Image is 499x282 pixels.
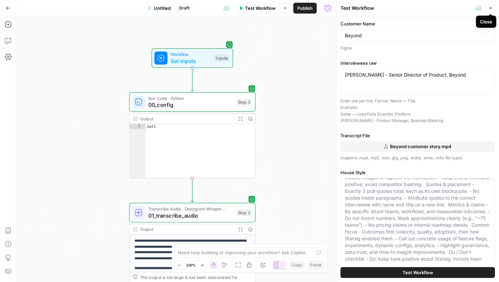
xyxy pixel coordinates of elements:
input: Customer_name [345,32,491,39]
p: Figma [340,45,495,52]
button: Test Workflow [235,3,280,14]
button: Paste [308,261,324,269]
div: WorkflowSet InputsInputs [129,48,256,68]
span: Transcribe Audio · Deepgram Whisper Large [148,206,233,212]
span: Test Workflow [245,5,276,12]
span: 00_config [148,101,233,109]
span: Run Code · Python [148,95,233,102]
button: Publish [293,3,317,14]
button: Untitled [144,3,175,14]
div: Step 2 [236,209,252,217]
span: Test Workflow [403,269,433,276]
div: 1 [130,124,146,129]
span: Copy [292,262,302,268]
span: Publish [297,5,313,12]
span: Paste [310,262,321,268]
label: Interviewees raw [340,60,495,66]
button: Beyond customer story.mp4 [340,141,495,152]
p: Supports .mp4, .mp3, .wav, .jpg, .png, .webp, .wma, .m4a file types [340,155,495,161]
span: Untitled [154,5,171,12]
span: Draft [179,5,189,11]
label: Customer Name [340,20,495,27]
textarea: [PERSON_NAME] - Senior Director of Product, Beyond [345,72,491,78]
button: Copy [289,261,305,269]
span: Set Inputs [171,57,211,65]
span: 120% [186,262,196,268]
p: Enter one per line. Format: Name — Title Example: Selda — Lead Data Scientist, Platform [PERSON_N... [340,98,495,124]
div: Run Code · Python00_configStep 3Outputnull [129,92,256,178]
span: 01_transcribe_audio [148,211,233,220]
g: Edge from step_3 to step_2 [191,179,193,202]
span: Workflow [171,51,211,58]
label: Transcript File [340,132,495,139]
div: Step 3 [236,98,252,106]
g: Edge from start to step_3 [191,68,193,92]
div: Inputs [214,55,229,62]
div: Close [480,18,492,25]
div: Output [140,226,233,233]
button: Test Workflow [340,267,495,278]
label: House Style [340,169,495,176]
span: Beyond customer story.mp4 [390,143,451,150]
div: Output [140,116,233,122]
